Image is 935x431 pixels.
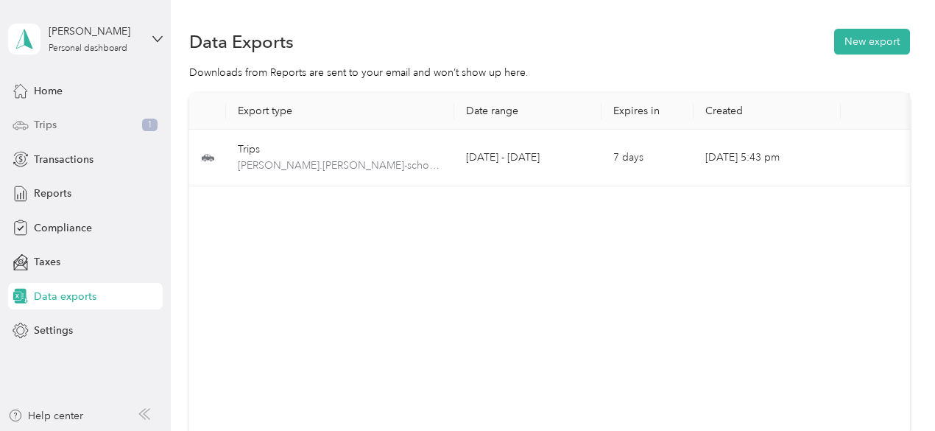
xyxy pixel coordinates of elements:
div: [PERSON_NAME] [49,24,141,39]
span: 1 [142,119,158,132]
td: [DATE] 5:43 pm [694,130,841,186]
span: Home [34,83,63,99]
td: [DATE] - [DATE] [454,130,601,186]
span: Data exports [34,289,96,304]
div: Trips [238,141,442,158]
th: Created [694,93,841,130]
th: Export type [226,93,454,130]
div: Personal dashboard [49,44,127,53]
button: Help center [8,408,83,424]
div: Downloads from Reports are sent to your email and won’t show up here. [189,65,910,80]
span: Transactions [34,152,93,167]
td: 7 days [601,130,694,186]
iframe: Everlance-gr Chat Button Frame [853,348,935,431]
span: Settings [34,323,73,338]
span: Trips [34,117,57,133]
h1: Data Exports [189,34,294,49]
span: Taxes [34,254,60,270]
th: Date range [454,93,601,130]
th: Expires in [601,93,694,130]
span: Reports [34,186,71,201]
button: New export [834,29,910,55]
span: Compliance [34,220,92,236]
span: jackie.suchoza-schoolspecialty.com-trips-2025-09-01-2025-09-30.xlsx [238,158,442,174]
